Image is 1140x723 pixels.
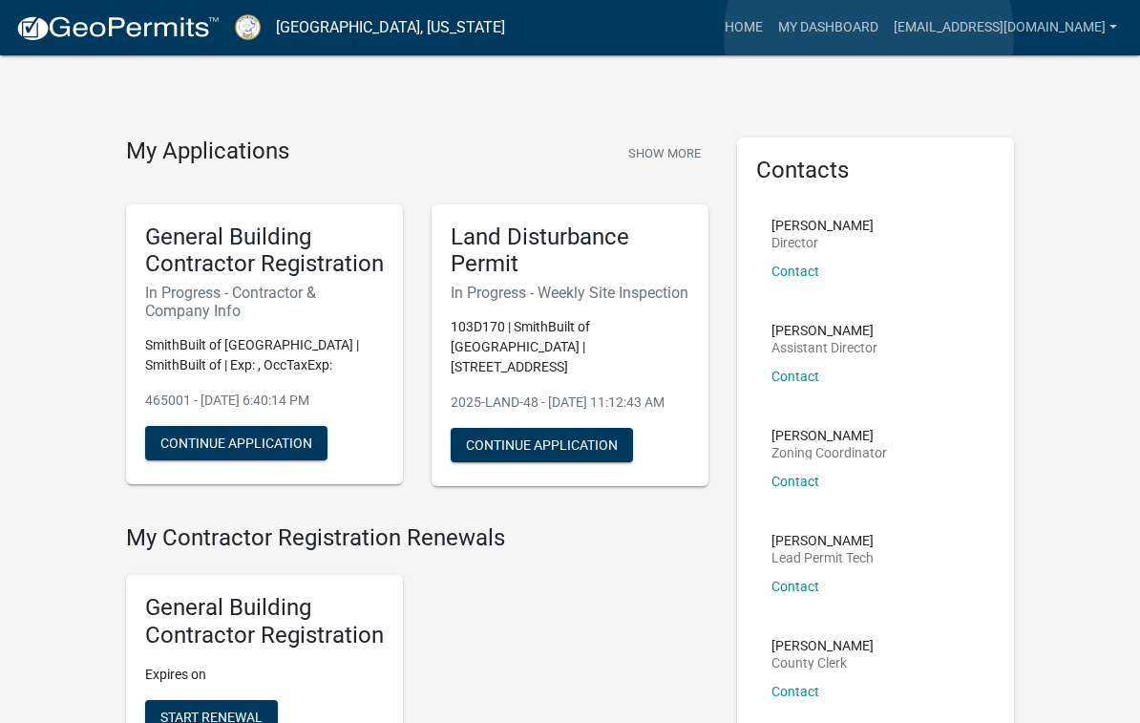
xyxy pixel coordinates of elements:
[145,223,384,279] h5: General Building Contractor Registration
[886,10,1125,46] a: [EMAIL_ADDRESS][DOMAIN_NAME]
[771,639,874,652] p: [PERSON_NAME]
[145,284,384,320] h6: In Progress - Contractor & Company Info
[771,219,874,232] p: [PERSON_NAME]
[145,594,384,649] h5: General Building Contractor Registration
[771,474,819,489] a: Contact
[145,665,384,685] p: Expires on
[451,284,689,302] h6: In Progress - Weekly Site Inspection
[771,656,874,670] p: County Clerk
[771,341,877,354] p: Assistant Director
[771,236,874,249] p: Director
[451,223,689,279] h5: Land Disturbance Permit
[451,317,689,377] p: 103D170 | SmithBuilt of [GEOGRAPHIC_DATA] | [STREET_ADDRESS]
[451,428,633,462] button: Continue Application
[771,579,819,594] a: Contact
[145,426,327,460] button: Continue Application
[771,534,874,547] p: [PERSON_NAME]
[145,391,384,411] p: 465001 - [DATE] 6:40:14 PM
[756,157,995,184] h5: Contacts
[771,369,819,384] a: Contact
[771,429,887,442] p: [PERSON_NAME]
[451,393,689,413] p: 2025-LAND-48 - [DATE] 11:12:43 AM
[621,138,708,169] button: Show More
[145,335,384,375] p: SmithBuilt of [GEOGRAPHIC_DATA] | SmithBuilt of | Exp: , OccTaxExp:
[771,446,887,459] p: Zoning Coordinator
[771,324,877,337] p: [PERSON_NAME]
[771,684,819,699] a: Contact
[276,11,505,44] a: [GEOGRAPHIC_DATA], [US_STATE]
[771,551,874,564] p: Lead Permit Tech
[771,264,819,279] a: Contact
[771,10,886,46] a: My Dashboard
[235,14,261,40] img: Putnam County, Georgia
[717,10,771,46] a: Home
[126,524,708,552] h4: My Contractor Registration Renewals
[126,138,289,166] h4: My Applications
